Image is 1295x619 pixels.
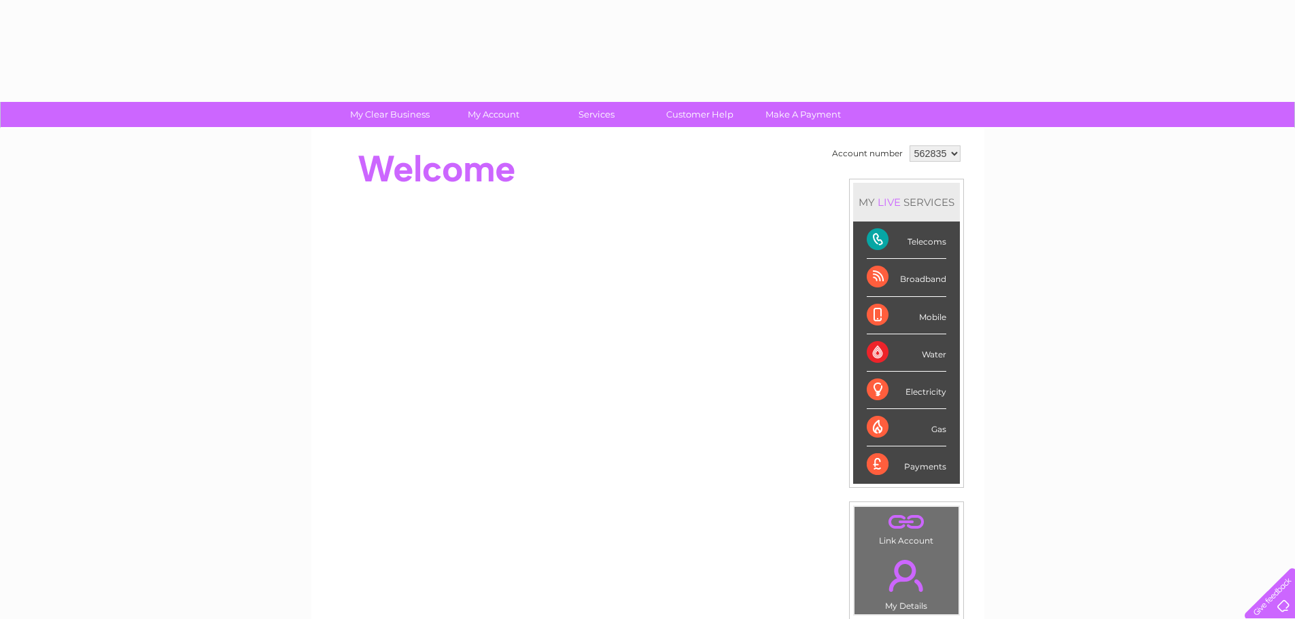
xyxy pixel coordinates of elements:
[854,548,959,615] td: My Details
[540,102,653,127] a: Services
[867,297,946,334] div: Mobile
[867,222,946,259] div: Telecoms
[875,196,903,209] div: LIVE
[747,102,859,127] a: Make A Payment
[867,446,946,483] div: Payments
[854,506,959,549] td: Link Account
[867,334,946,372] div: Water
[437,102,549,127] a: My Account
[867,409,946,446] div: Gas
[867,259,946,296] div: Broadband
[867,372,946,409] div: Electricity
[644,102,756,127] a: Customer Help
[829,142,906,165] td: Account number
[858,552,955,599] a: .
[334,102,446,127] a: My Clear Business
[853,183,960,222] div: MY SERVICES
[858,510,955,534] a: .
